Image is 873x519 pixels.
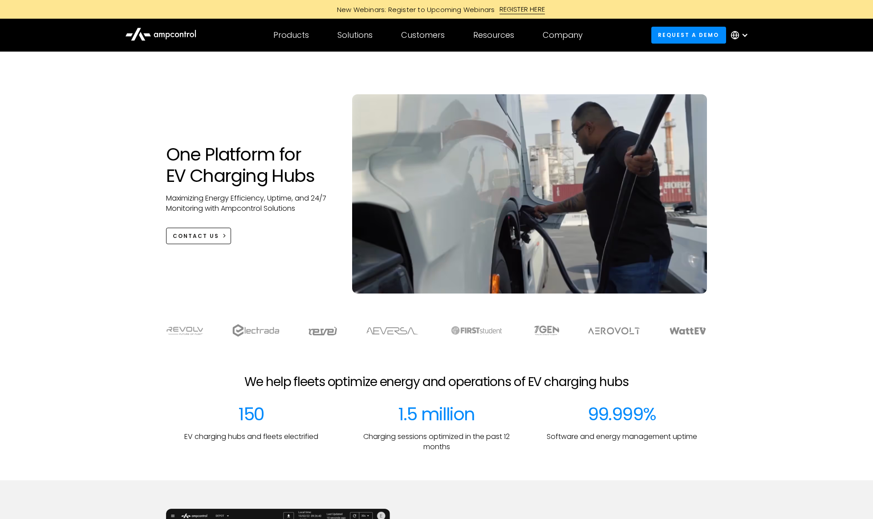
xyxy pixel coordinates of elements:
[669,327,707,334] img: WattEV logo
[273,30,309,40] div: Products
[328,5,499,14] div: New Webinars: Register to Upcoming Webinars
[337,30,373,40] div: Solutions
[184,432,318,442] p: EV charging hubs and fleets electrified
[166,144,335,186] h1: One Platform for EV Charging Hubs
[236,4,637,14] a: New Webinars: Register to Upcoming WebinarsREGISTER HERE
[547,432,697,442] p: Software and energy management uptime
[499,4,545,14] div: REGISTER HERE
[473,30,514,40] div: Resources
[651,27,726,43] a: Request a demo
[238,403,264,425] div: 150
[398,403,475,425] div: 1.5 million
[173,232,219,240] div: CONTACT US
[166,228,231,244] a: CONTACT US
[543,30,583,40] div: Company
[351,432,522,452] p: Charging sessions optimized in the past 12 months
[244,374,628,390] h2: We help fleets optimize energy and operations of EV charging hubs
[232,324,279,337] img: electrada logo
[401,30,445,40] div: Customers
[588,403,656,425] div: 99.999%
[166,193,335,213] p: Maximizing Energy Efficiency, Uptime, and 24/7 Monitoring with Ampcontrol Solutions
[588,327,641,334] img: Aerovolt Logo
